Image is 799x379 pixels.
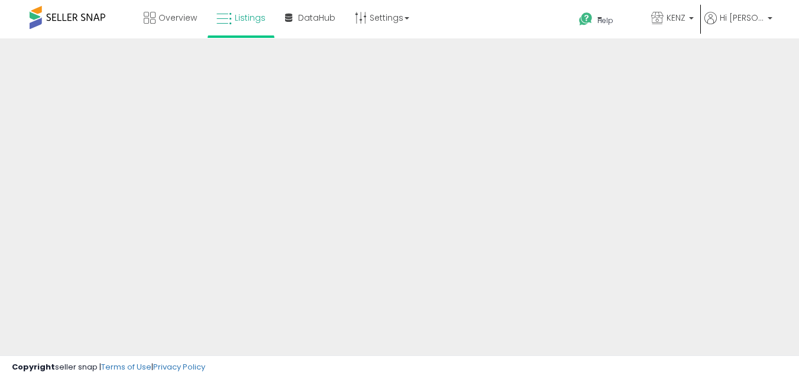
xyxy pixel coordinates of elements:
span: Hi [PERSON_NAME] [720,12,764,24]
span: Overview [158,12,197,24]
a: Hi [PERSON_NAME] [704,12,772,38]
strong: Copyright [12,361,55,372]
div: seller snap | | [12,362,205,373]
span: DataHub [298,12,335,24]
a: Help [570,3,641,38]
span: KENZ [667,12,685,24]
i: Get Help [578,12,593,27]
a: Terms of Use [101,361,151,372]
a: Privacy Policy [153,361,205,372]
span: Listings [235,12,266,24]
span: Help [597,15,613,25]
